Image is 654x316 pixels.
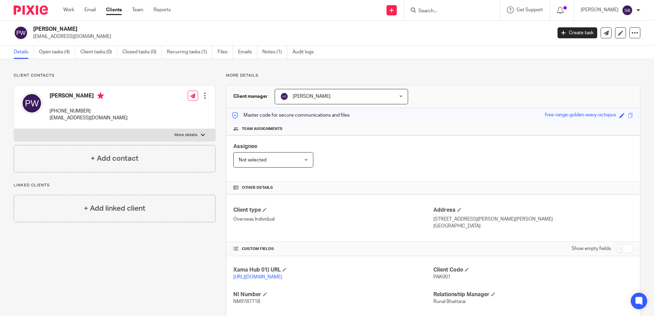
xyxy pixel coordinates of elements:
h4: CUSTOM FIELDS [233,246,433,252]
span: [PERSON_NAME] [293,94,330,99]
img: svg%3E [280,92,288,101]
a: Reports [154,6,171,13]
img: svg%3E [622,5,633,16]
h4: + Add linked client [84,203,145,214]
i: Primary [97,92,104,99]
a: Work [63,6,74,13]
p: [EMAIL_ADDRESS][DOMAIN_NAME] [33,33,547,40]
span: Not selected [239,158,266,162]
h3: Client manager [233,93,268,100]
p: [GEOGRAPHIC_DATA] [433,223,633,229]
a: Details [14,45,34,59]
h4: [PERSON_NAME] [50,92,128,101]
h4: NI Number [233,291,433,298]
img: Pixie [14,5,48,15]
p: Overseas Individual [233,216,433,223]
p: Client contacts [14,73,215,78]
a: [URL][DOMAIN_NAME] [233,275,282,279]
p: [PERSON_NAME] [581,6,618,13]
img: svg%3E [21,92,43,114]
a: Clients [106,6,122,13]
input: Search [418,8,479,14]
span: PAK001 [433,275,450,279]
h2: [PERSON_NAME] [33,26,444,33]
p: Master code for secure communications and files [232,112,350,119]
a: Open tasks (4) [39,45,75,59]
h4: Xama Hub 01) URL [233,266,433,274]
span: Assignee [233,144,257,149]
a: Notes (1) [262,45,287,59]
a: Email [84,6,96,13]
p: More details [174,132,197,138]
span: Other details [242,185,273,190]
h4: Address [433,207,633,214]
div: free-range-golden-wavy-octopus [545,111,616,119]
p: [STREET_ADDRESS][PERSON_NAME][PERSON_NAME] [433,216,633,223]
h4: Relationship Manager [433,291,633,298]
span: NM978771B [233,299,260,304]
p: More details [226,73,640,78]
span: Team assignments [242,126,283,132]
a: Create task [558,27,597,38]
h4: + Add contact [91,153,139,164]
label: Show empty fields [572,245,611,252]
a: Emails [238,45,257,59]
p: Linked clients [14,183,215,188]
h4: Client type [233,207,433,214]
p: [PHONE_NUMBER] [50,108,128,115]
a: Closed tasks (0) [122,45,162,59]
a: Client tasks (0) [80,45,117,59]
a: Recurring tasks (1) [167,45,212,59]
a: Audit logs [292,45,319,59]
a: Files [218,45,233,59]
span: Get Support [516,8,543,12]
img: svg%3E [14,26,28,40]
a: Team [132,6,143,13]
span: Runal Bhattarai [433,299,466,304]
p: [EMAIL_ADDRESS][DOMAIN_NAME] [50,115,128,121]
h4: Client Code [433,266,633,274]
